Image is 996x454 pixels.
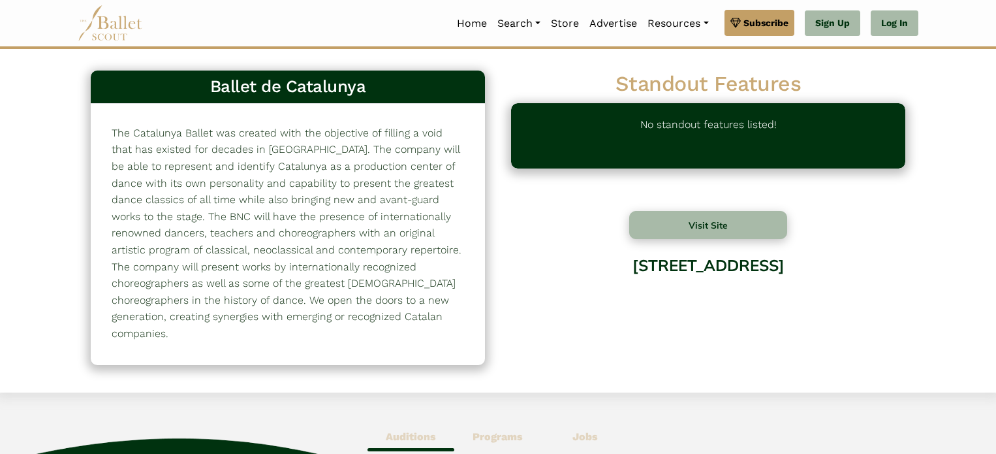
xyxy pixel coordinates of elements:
[724,10,794,36] a: Subscribe
[386,430,436,443] b: Auditions
[805,10,860,37] a: Sign Up
[452,10,492,37] a: Home
[546,10,584,37] a: Store
[473,430,523,443] b: Programs
[584,10,642,37] a: Advertise
[511,246,905,351] div: [STREET_ADDRESS]
[871,10,918,37] a: Log In
[730,16,741,30] img: gem.svg
[629,211,787,239] button: Visit Site
[642,10,713,37] a: Resources
[112,125,464,342] p: The Catalunya Ballet was created with the objective of filling a void that has existed for decade...
[572,430,598,443] b: Jobs
[640,116,777,155] p: No standout features listed!
[492,10,546,37] a: Search
[101,76,475,98] h3: Ballet de Catalunya
[511,71,905,98] h2: Standout Features
[743,16,788,30] span: Subscribe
